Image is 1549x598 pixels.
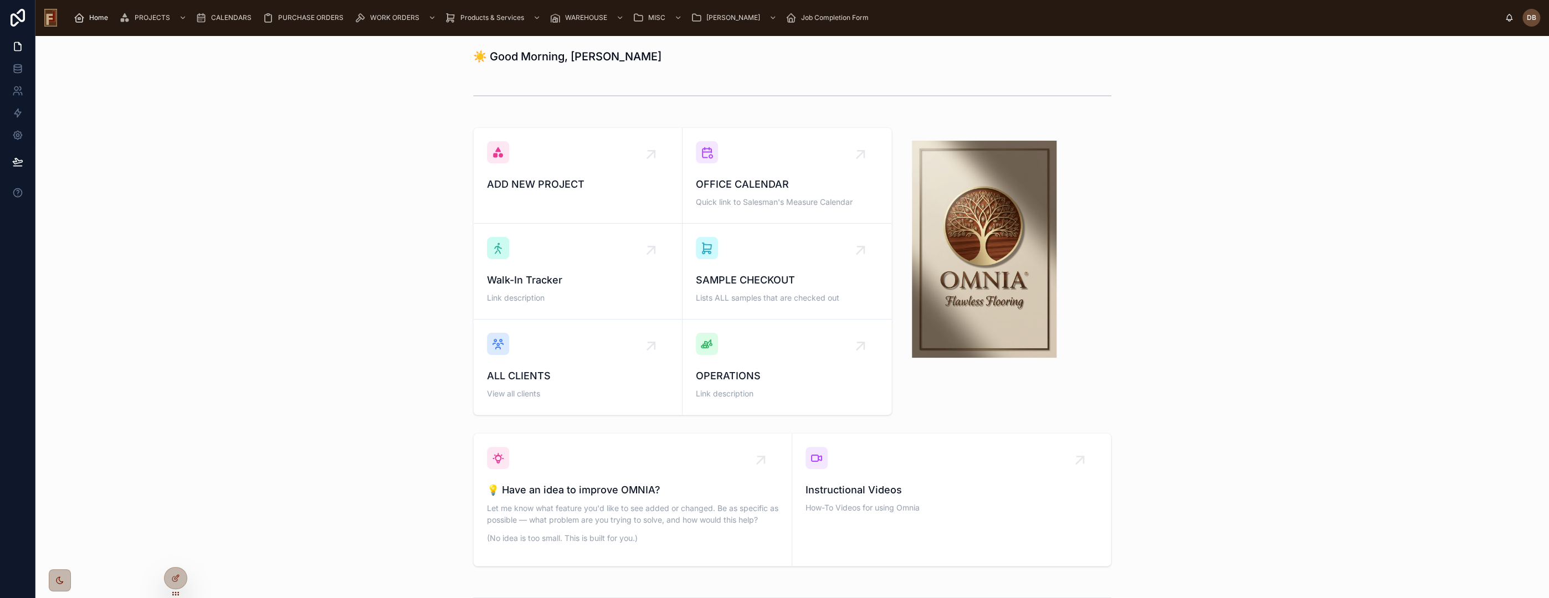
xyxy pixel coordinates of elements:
[487,368,669,384] span: ALL CLIENTS
[806,482,1097,498] span: Instructional Videos
[89,13,108,22] span: Home
[629,8,688,28] a: MISC
[474,128,683,224] a: ADD NEW PROJECT
[487,482,778,498] span: 💡 Have an idea to improve OMNIA?
[487,532,778,544] p: (No idea is too small. This is built for you.)
[792,434,1111,566] a: Instructional VideosHow-To Videos for using Omnia
[487,388,669,399] span: View all clients
[696,292,878,303] span: Lists ALL samples that are checked out
[278,13,343,22] span: PURCHASE ORDERS
[370,13,419,22] span: WORK ORDERS
[474,224,683,319] a: Walk-In TrackerLink description
[801,13,869,22] span: Job Completion Form
[192,8,259,28] a: CALENDARS
[683,319,891,415] a: OPERATIONSLink description
[688,8,782,28] a: [PERSON_NAME]
[782,8,876,28] a: Job Completion Form
[70,8,116,28] a: Home
[66,6,1505,30] div: scrollable content
[696,197,878,208] span: Quick link to Salesman's Measure Calendar
[442,8,546,28] a: Products & Services
[487,177,669,192] span: ADD NEW PROJECT
[116,8,192,28] a: PROJECTS
[211,13,252,22] span: CALENDARS
[135,13,170,22] span: PROJECTS
[696,272,878,288] span: SAMPLE CHECKOUT
[1527,13,1536,22] span: DB
[806,502,1097,513] span: How-To Videos for using Omnia
[696,368,878,384] span: OPERATIONS
[473,49,661,64] h1: ☀️ Good Morning, [PERSON_NAME]
[487,292,669,303] span: Link description
[487,272,669,288] span: Walk-In Tracker
[648,13,665,22] span: MISC
[460,13,524,22] span: Products & Services
[487,502,778,525] p: Let me know what feature you'd like to see added or changed. Be as specific as possible — what pr...
[683,128,891,224] a: OFFICE CALENDARQuick link to Salesman's Measure Calendar
[912,141,1056,358] img: 34222-Omnia-logo---final.jpg
[683,224,891,319] a: SAMPLE CHECKOUTLists ALL samples that are checked out
[351,8,442,28] a: WORK ORDERS
[44,9,57,27] img: App logo
[696,177,878,192] span: OFFICE CALENDAR
[474,319,683,415] a: ALL CLIENTSView all clients
[474,434,792,566] a: 💡 Have an idea to improve OMNIA?Let me know what feature you'd like to see added or changed. Be a...
[706,13,760,22] span: [PERSON_NAME]
[259,8,351,28] a: PURCHASE ORDERS
[565,13,607,22] span: WAREHOUSE
[546,8,629,28] a: WAREHOUSE
[696,388,878,399] span: Link description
